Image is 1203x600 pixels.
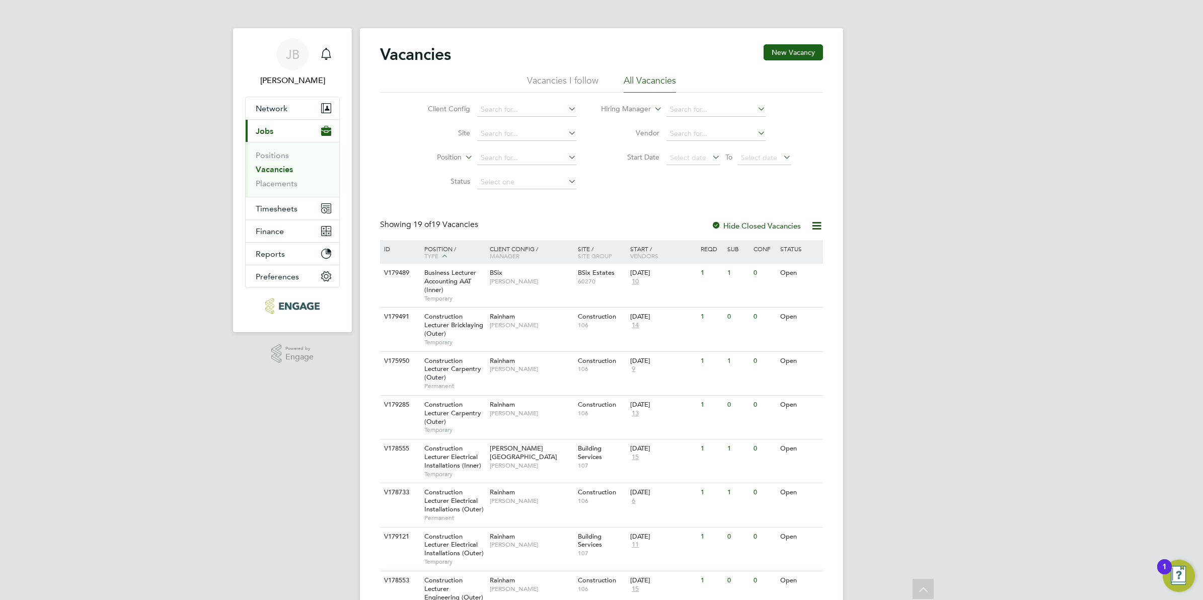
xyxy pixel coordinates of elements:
div: V175950 [382,352,417,370]
span: 19 Vacancies [413,219,478,230]
span: Temporary [424,426,485,434]
div: Open [778,483,821,502]
div: Open [778,264,821,282]
span: Site Group [578,252,612,260]
span: 106 [578,409,626,417]
div: [DATE] [630,313,696,321]
div: 0 [751,352,777,370]
div: Reqd [698,240,724,257]
div: 1 [1162,567,1167,580]
a: Placements [256,179,297,188]
div: 0 [725,571,751,590]
div: 1 [698,396,724,414]
label: Hide Closed Vacancies [711,221,801,231]
button: Preferences [246,265,339,287]
span: 106 [578,365,626,373]
div: 0 [751,439,777,458]
div: 0 [751,308,777,326]
div: [DATE] [630,357,696,365]
button: Open Resource Center, 1 new notification [1163,560,1195,592]
img: protocol-logo-retina.png [265,298,319,314]
span: 15 [630,453,640,462]
span: Rainham [490,576,515,584]
div: Start / [628,240,698,264]
span: Manager [490,252,519,260]
div: Open [778,352,821,370]
span: Finance [256,227,284,236]
span: Powered by [285,344,314,353]
div: V178555 [382,439,417,458]
span: 60270 [578,277,626,285]
span: 9 [630,365,637,373]
div: [DATE] [630,269,696,277]
input: Search for... [666,127,766,141]
span: Select date [670,153,706,162]
span: [PERSON_NAME] [490,365,573,373]
span: Building Services [578,444,602,461]
div: 0 [751,264,777,282]
span: Business Lecturer Accounting AAT (Inner) [424,268,476,294]
a: Vacancies [256,165,293,174]
a: Go to home page [245,298,340,314]
span: 15 [630,585,640,593]
div: Sub [725,240,751,257]
span: Jobs [256,126,273,136]
span: Timesheets [256,204,297,213]
div: 1 [698,439,724,458]
button: New Vacancy [764,44,823,60]
span: Preferences [256,272,299,281]
span: Temporary [424,294,485,303]
div: 1 [698,352,724,370]
div: V179491 [382,308,417,326]
nav: Main navigation [233,28,352,332]
span: 11 [630,541,640,549]
div: 1 [698,264,724,282]
span: 13 [630,409,640,418]
div: [DATE] [630,576,696,585]
button: Timesheets [246,197,339,219]
div: V179489 [382,264,417,282]
div: [DATE] [630,401,696,409]
div: 1 [698,528,724,546]
span: Construction Lecturer Carpentry (Outer) [424,356,481,382]
span: Vendors [630,252,658,260]
div: V179121 [382,528,417,546]
div: Client Config / [487,240,575,264]
button: Jobs [246,120,339,142]
label: Status [412,177,470,186]
span: To [722,151,735,164]
button: Finance [246,220,339,242]
div: Site / [575,240,628,264]
span: Rainham [490,312,515,321]
div: Showing [380,219,480,230]
div: 1 [725,352,751,370]
span: [PERSON_NAME] [490,497,573,505]
div: [DATE] [630,533,696,541]
label: Client Config [412,104,470,113]
span: Construction Lecturer Electrical Installations (Outer) [424,488,484,513]
div: 0 [751,528,777,546]
label: Position [404,153,462,163]
span: JB [286,48,299,61]
div: Open [778,528,821,546]
div: [DATE] [630,444,696,453]
div: V178553 [382,571,417,590]
span: [PERSON_NAME] [490,541,573,549]
span: Building Services [578,532,602,549]
button: Network [246,97,339,119]
input: Search for... [477,127,576,141]
span: 107 [578,462,626,470]
div: 1 [725,264,751,282]
input: Select one [477,175,576,189]
span: [PERSON_NAME] [490,462,573,470]
span: Temporary [424,558,485,566]
span: Network [256,104,287,113]
span: [PERSON_NAME][GEOGRAPHIC_DATA] [490,444,557,461]
span: [PERSON_NAME] [490,409,573,417]
span: [PERSON_NAME] [490,321,573,329]
div: Open [778,396,821,414]
span: Rainham [490,488,515,496]
span: Construction Lecturer Carpentry (Outer) [424,400,481,426]
div: Jobs [246,142,339,197]
span: BSix [490,268,502,277]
